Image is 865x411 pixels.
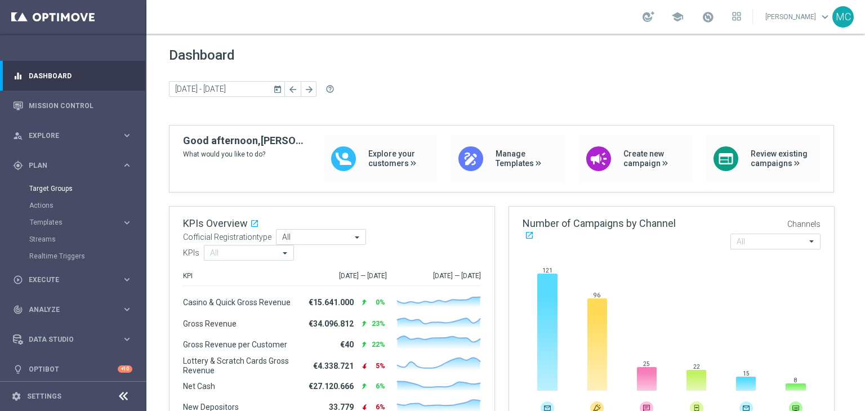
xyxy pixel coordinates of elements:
[13,334,122,345] div: Data Studio
[29,197,145,214] div: Actions
[13,61,132,91] div: Dashboard
[29,201,117,210] a: Actions
[29,235,117,244] a: Streams
[29,306,122,313] span: Analyze
[29,214,145,231] div: Templates
[29,162,122,169] span: Plan
[12,131,133,140] button: person_search Explore keyboard_arrow_right
[12,161,133,170] button: gps_fixed Plan keyboard_arrow_right
[12,72,133,81] button: equalizer Dashboard
[122,304,132,315] i: keyboard_arrow_right
[13,131,122,141] div: Explore
[13,275,23,285] i: play_circle_outline
[13,91,132,120] div: Mission Control
[29,132,122,139] span: Explore
[29,354,118,384] a: Optibot
[122,274,132,285] i: keyboard_arrow_right
[12,305,133,314] button: track_changes Analyze keyboard_arrow_right
[29,252,117,261] a: Realtime Triggers
[118,365,132,373] div: +10
[29,180,145,197] div: Target Groups
[12,335,133,344] button: Data Studio keyboard_arrow_right
[29,91,132,120] a: Mission Control
[12,275,133,284] button: play_circle_outline Execute keyboard_arrow_right
[13,354,132,384] div: Optibot
[122,130,132,141] i: keyboard_arrow_right
[12,101,133,110] button: Mission Control
[122,334,132,345] i: keyboard_arrow_right
[13,160,23,171] i: gps_fixed
[13,305,23,315] i: track_changes
[29,184,117,193] a: Target Groups
[819,11,831,23] span: keyboard_arrow_down
[13,160,122,171] div: Plan
[29,276,122,283] span: Execute
[29,248,145,265] div: Realtime Triggers
[13,131,23,141] i: person_search
[764,8,832,25] a: [PERSON_NAME]keyboard_arrow_down
[30,219,110,226] span: Templates
[13,275,122,285] div: Execute
[29,61,132,91] a: Dashboard
[29,336,122,343] span: Data Studio
[13,364,23,374] i: lightbulb
[29,218,133,227] button: Templates keyboard_arrow_right
[122,217,132,228] i: keyboard_arrow_right
[29,231,145,248] div: Streams
[122,160,132,171] i: keyboard_arrow_right
[671,11,684,23] span: school
[832,6,854,28] div: MC
[13,305,122,315] div: Analyze
[13,71,23,81] i: equalizer
[12,365,133,374] button: lightbulb Optibot +10
[30,219,122,226] div: Templates
[27,393,61,400] a: Settings
[11,391,21,401] i: settings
